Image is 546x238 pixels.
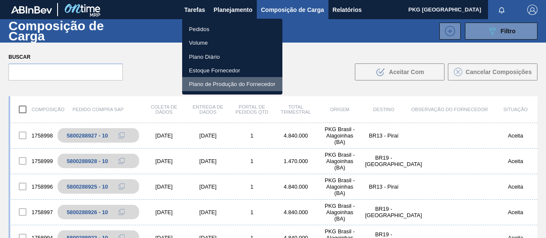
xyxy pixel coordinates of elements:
[182,63,282,77] a: Estoque Fornecedor
[182,77,282,91] a: Plano de Produção do Fornecedor
[182,50,282,63] a: Plano Diário
[182,22,282,36] a: Pedidos
[189,53,220,60] font: Plano Diário
[182,36,282,49] a: Volume
[189,81,276,87] font: Plano de Produção do Fornecedor
[189,40,208,46] font: Volume
[189,67,240,74] font: Estoque Fornecedor
[189,26,209,32] font: Pedidos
